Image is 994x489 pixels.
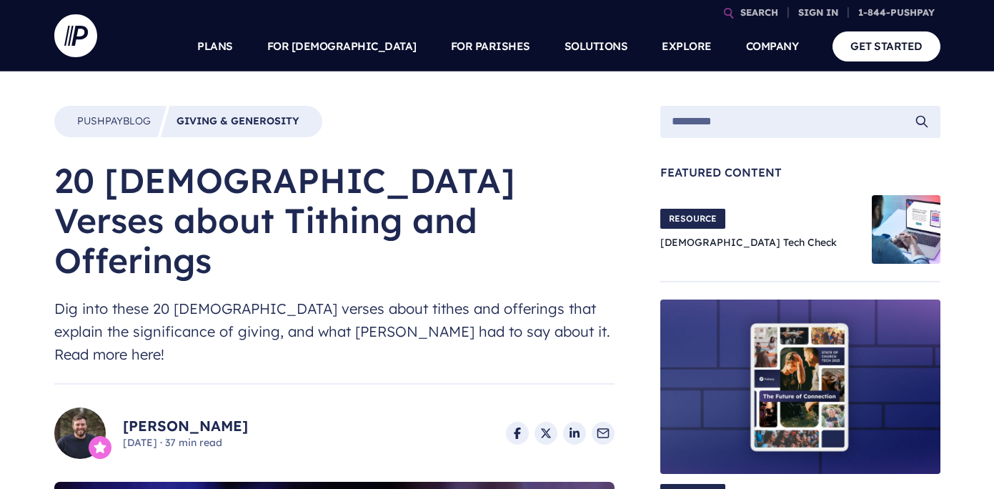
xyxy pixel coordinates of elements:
[535,422,557,445] a: Share on X
[660,167,940,178] span: Featured Content
[197,21,233,71] a: PLANS
[77,114,151,129] a: PushpayBlog
[660,209,725,229] span: RESOURCE
[177,114,299,129] a: Giving & Generosity
[54,407,106,459] img: David Royall
[660,236,837,249] a: [DEMOGRAPHIC_DATA] Tech Check
[746,21,799,71] a: COMPANY
[54,297,615,366] span: Dig into these 20 [DEMOGRAPHIC_DATA] verses about tithes and offerings that explain the significa...
[662,21,712,71] a: EXPLORE
[872,195,940,264] img: Church Tech Check Blog Hero Image
[123,416,248,436] a: [PERSON_NAME]
[54,160,615,280] h1: 20 [DEMOGRAPHIC_DATA] Verses about Tithing and Offerings
[267,21,417,71] a: FOR [DEMOGRAPHIC_DATA]
[833,31,940,61] a: GET STARTED
[565,21,628,71] a: SOLUTIONS
[592,422,615,445] a: Share via Email
[160,436,162,449] span: ·
[563,422,586,445] a: Share on LinkedIn
[123,436,248,450] span: [DATE] 37 min read
[451,21,530,71] a: FOR PARISHES
[77,114,123,127] span: Pushpay
[506,422,529,445] a: Share on Facebook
